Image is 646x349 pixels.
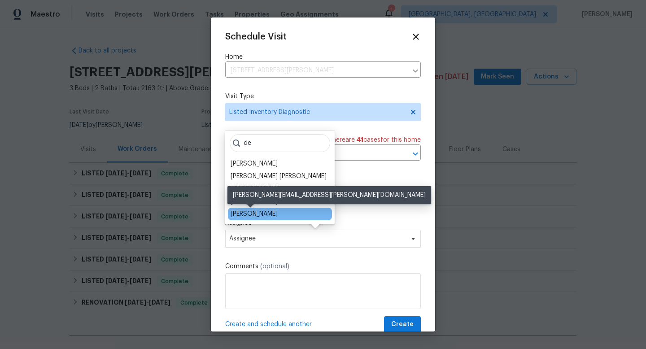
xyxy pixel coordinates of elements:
[328,135,421,144] span: There are case s for this home
[260,263,289,270] span: (optional)
[225,64,407,78] input: Enter in an address
[225,262,421,271] label: Comments
[409,148,422,160] button: Open
[231,184,278,193] div: [PERSON_NAME]
[231,172,327,181] div: [PERSON_NAME] [PERSON_NAME]
[411,32,421,42] span: Close
[231,159,278,168] div: [PERSON_NAME]
[229,235,405,242] span: Assignee
[225,32,287,41] span: Schedule Visit
[229,108,404,117] span: Listed Inventory Diagnostic
[225,52,421,61] label: Home
[225,320,312,329] span: Create and schedule another
[384,316,421,333] button: Create
[225,92,421,101] label: Visit Type
[231,209,278,218] div: [PERSON_NAME]
[227,186,431,204] div: [PERSON_NAME][EMAIL_ADDRESS][PERSON_NAME][DOMAIN_NAME]
[357,137,363,143] span: 41
[391,319,414,330] span: Create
